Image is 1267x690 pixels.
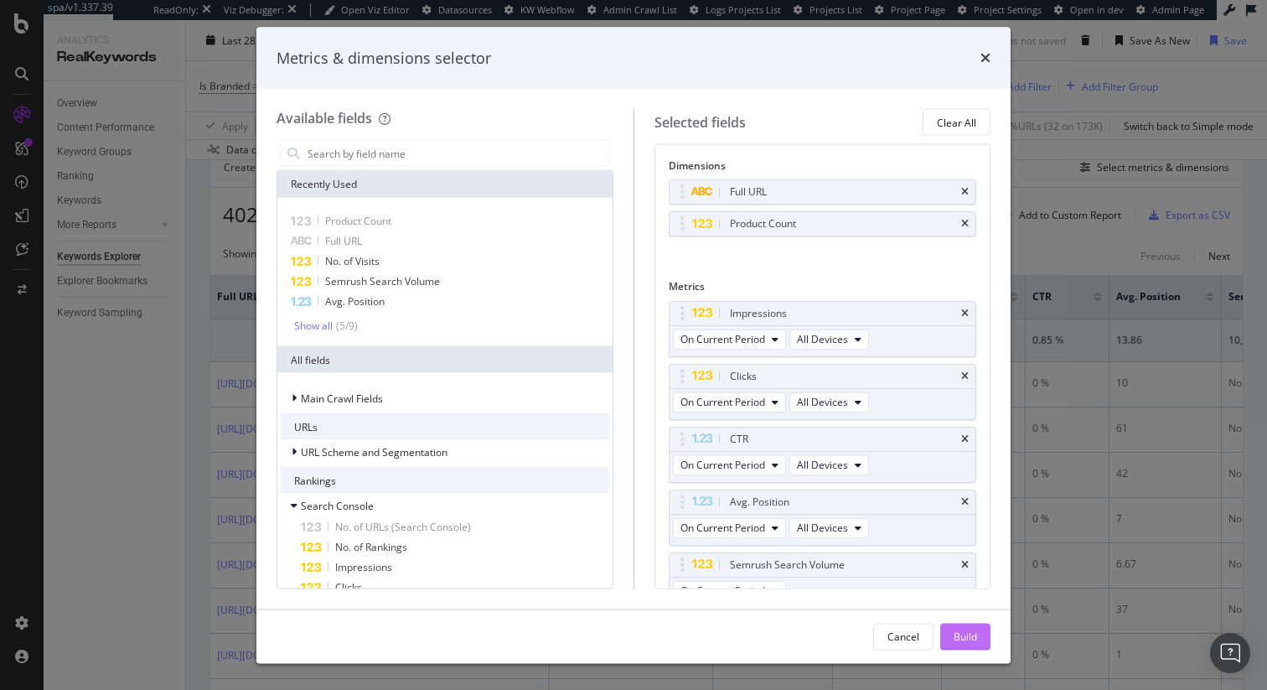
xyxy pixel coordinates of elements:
div: ClickstimesOn Current PeriodAll Devices [669,363,977,419]
div: URLs [281,413,609,440]
div: Metrics [669,279,977,300]
div: Avg. Position [730,493,789,510]
button: On Current Period [673,329,786,349]
span: On Current Period [680,584,765,598]
div: times [961,371,969,381]
button: All Devices [789,517,869,537]
div: ( 5 / 9 ) [333,319,358,333]
div: times [961,433,969,444]
div: Open Intercom Messenger [1210,633,1250,673]
div: CTRtimesOn Current PeriodAll Devices [669,426,977,482]
div: Avg. PositiontimesOn Current PeriodAll Devices [669,489,977,545]
div: modal [256,27,1011,663]
span: Main Crawl Fields [301,391,383,405]
button: All Devices [789,392,869,412]
span: Clicks [335,580,362,594]
div: Cancel [887,629,919,643]
input: Search by field name [306,141,609,166]
button: Build [940,623,990,650]
div: All fields [277,346,613,373]
div: times [961,559,969,569]
span: On Current Period [680,395,765,409]
span: All Devices [797,458,848,472]
span: All Devices [797,332,848,346]
div: Impressions [730,304,787,321]
div: Semrush Search VolumetimesOn Current Period [669,552,977,608]
button: On Current Period [673,454,786,475]
span: URL Scheme and Segmentation [301,444,447,459]
span: Product Count [325,214,391,228]
div: times [961,219,969,229]
span: No. of URLs (Search Console) [335,520,471,534]
span: Semrush Search Volume [325,274,440,288]
button: On Current Period [673,392,786,412]
div: ImpressionstimesOn Current PeriodAll Devices [669,300,977,356]
div: Show all [294,319,333,331]
div: Semrush Search Volume [730,556,845,573]
div: Metrics & dimensions selector [277,47,491,69]
button: All Devices [789,329,869,349]
span: No. of Rankings [335,540,407,554]
span: On Current Period [680,332,765,346]
button: All Devices [789,454,869,475]
div: Dimensions [669,158,977,179]
span: All Devices [797,521,848,535]
span: Avg. Position [325,294,385,309]
div: times [961,496,969,506]
div: Full URL [730,184,767,200]
div: CTR [730,430,748,447]
button: On Current Period [673,517,786,537]
div: Selected fields [654,112,746,132]
div: Clicks [730,367,757,384]
div: times [980,47,990,69]
div: Recently Used [277,171,613,198]
div: times [961,308,969,318]
div: Clear All [937,115,976,129]
span: On Current Period [680,458,765,472]
button: Cancel [873,623,933,650]
div: Available fields [277,109,372,127]
span: All Devices [797,395,848,409]
span: Impressions [335,560,392,574]
span: On Current Period [680,521,765,535]
span: Full URL [325,234,362,248]
div: Rankings [281,467,609,494]
span: No. of Visits [325,254,380,268]
div: Full URLtimes [669,179,977,205]
div: Product Counttimes [669,211,977,236]
span: Search Console [301,498,374,512]
div: times [961,187,969,197]
button: On Current Period [673,580,786,600]
button: Clear All [923,109,990,136]
div: Build [954,629,977,643]
div: Product Count [730,215,796,232]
